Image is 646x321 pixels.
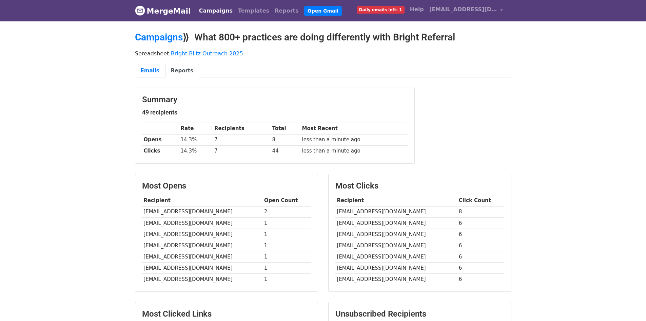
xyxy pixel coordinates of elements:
[142,251,262,263] td: [EMAIL_ADDRESS][DOMAIN_NAME]
[135,32,511,43] h2: ⟫ What 800+ practices are doing differently with Bright Referral
[142,263,262,274] td: [EMAIL_ADDRESS][DOMAIN_NAME]
[271,145,300,157] td: 44
[335,274,457,285] td: [EMAIL_ADDRESS][DOMAIN_NAME]
[300,145,408,157] td: less than a minute ago
[142,217,262,229] td: [EMAIL_ADDRESS][DOMAIN_NAME]
[142,240,262,251] td: [EMAIL_ADDRESS][DOMAIN_NAME]
[262,206,311,217] td: 2
[457,206,504,217] td: 8
[262,240,311,251] td: 1
[142,206,262,217] td: [EMAIL_ADDRESS][DOMAIN_NAME]
[272,4,301,18] a: Reports
[142,145,179,157] th: Clicks
[142,181,311,191] h3: Most Opens
[179,145,213,157] td: 14.3%
[135,32,183,43] a: Campaigns
[457,217,504,229] td: 6
[142,229,262,240] td: [EMAIL_ADDRESS][DOMAIN_NAME]
[357,6,405,14] span: Daily emails left: 1
[335,195,457,206] th: Recipient
[142,134,179,145] th: Opens
[457,240,504,251] td: 6
[262,217,311,229] td: 1
[335,217,457,229] td: [EMAIL_ADDRESS][DOMAIN_NAME]
[262,251,311,263] td: 1
[142,309,311,319] h3: Most Clicked Links
[271,123,300,134] th: Total
[354,3,407,16] a: Daily emails left: 1
[171,50,243,57] a: Bright Blitz Outreach 2025
[335,251,457,263] td: [EMAIL_ADDRESS][DOMAIN_NAME]
[429,5,497,14] span: [EMAIL_ADDRESS][DOMAIN_NAME]
[165,64,199,78] a: Reports
[335,206,457,217] td: [EMAIL_ADDRESS][DOMAIN_NAME]
[335,181,504,191] h3: Most Clicks
[457,274,504,285] td: 6
[300,123,408,134] th: Most Recent
[135,64,165,78] a: Emails
[179,123,213,134] th: Rate
[407,3,427,16] a: Help
[135,5,145,16] img: MergeMail logo
[457,263,504,274] td: 6
[142,274,262,285] td: [EMAIL_ADDRESS][DOMAIN_NAME]
[142,109,408,116] h5: 49 recipients
[335,229,457,240] td: [EMAIL_ADDRESS][DOMAIN_NAME]
[179,134,213,145] td: 14.3%
[262,274,311,285] td: 1
[135,50,511,57] p: Spreadsheet:
[213,145,271,157] td: 7
[457,229,504,240] td: 6
[262,195,311,206] th: Open Count
[427,3,506,19] a: [EMAIL_ADDRESS][DOMAIN_NAME]
[335,263,457,274] td: [EMAIL_ADDRESS][DOMAIN_NAME]
[457,251,504,263] td: 6
[196,4,235,18] a: Campaigns
[271,134,300,145] td: 8
[135,4,191,18] a: MergeMail
[335,240,457,251] td: [EMAIL_ADDRESS][DOMAIN_NAME]
[300,134,408,145] td: less than a minute ago
[335,309,504,319] h3: Unsubscribed Recipients
[262,229,311,240] td: 1
[457,195,504,206] th: Click Count
[213,134,271,145] td: 7
[304,6,342,16] a: Open Gmail
[213,123,271,134] th: Recipients
[142,195,262,206] th: Recipient
[262,263,311,274] td: 1
[142,95,408,105] h3: Summary
[235,4,272,18] a: Templates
